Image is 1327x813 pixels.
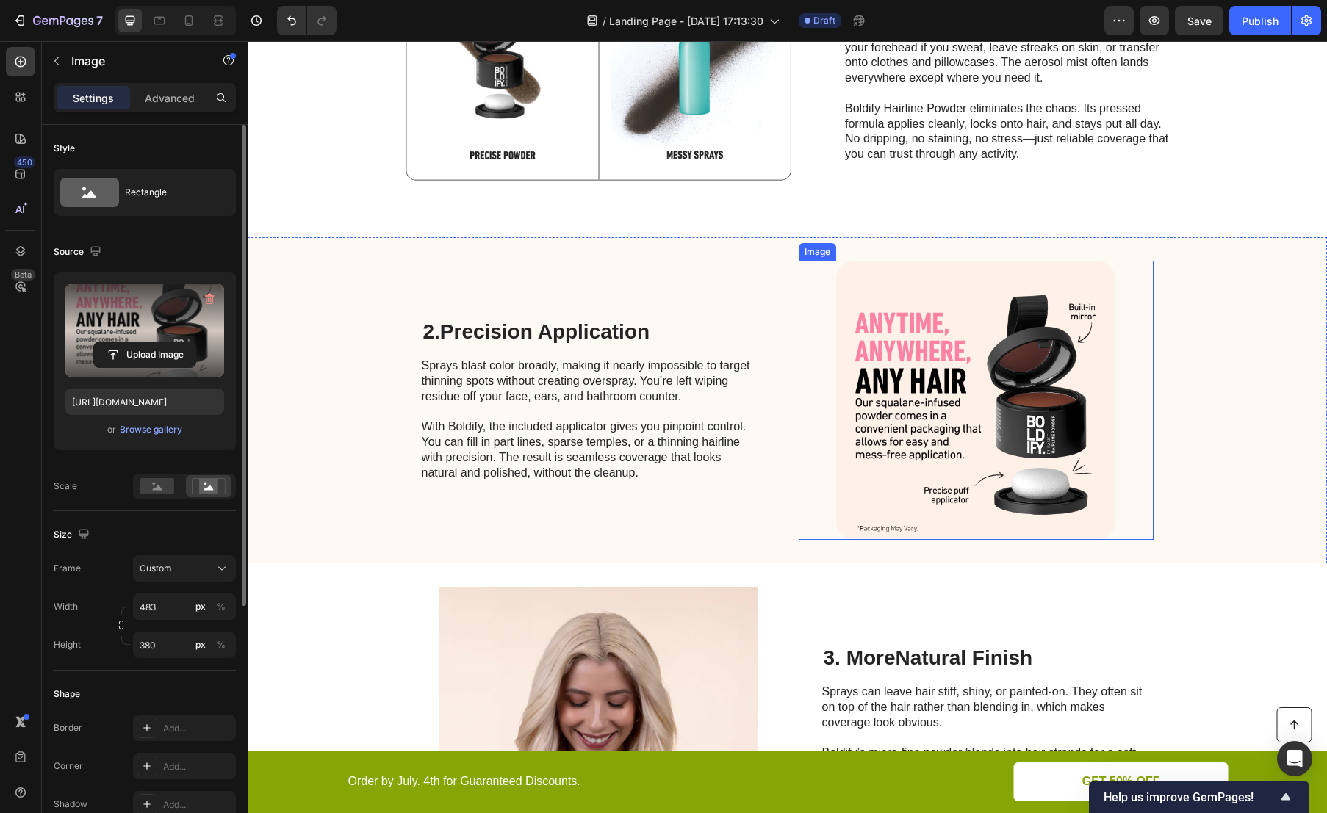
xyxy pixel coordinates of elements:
img: gempages_584897053314777972-d4535ee7-07e0-462a-a696-f8d663ff92b6.webp [551,220,906,499]
div: Source [54,242,104,262]
button: Custom [133,555,236,582]
p: With Boldify, the included applicator gives you pinpoint control. You can fill in part lines, spa... [174,378,504,439]
strong: Precision Application [193,279,402,302]
div: Add... [163,760,232,773]
div: Shape [54,687,80,701]
span: Help us improve GemPages! [1104,790,1277,804]
p: Sprays blast color broadly, making it nearly impossible to target thinning spots without creating... [174,317,504,363]
div: Scale [54,480,77,493]
button: Publish [1229,6,1291,35]
div: Rectangle [125,176,215,209]
button: px [212,636,230,654]
button: % [192,598,209,615]
input: px% [133,593,236,620]
strong: Natural Finish [648,605,785,628]
button: Browse gallery [119,422,183,437]
div: Size [54,525,93,545]
div: Open Intercom Messenger [1277,741,1312,776]
button: Upload Image [93,342,196,368]
p: Image [71,52,196,70]
div: Shadow [54,798,87,811]
div: Border [54,721,82,734]
label: Height [54,638,81,651]
span: Custom [140,562,172,575]
div: 450 [14,156,35,168]
button: % [192,636,209,654]
div: Browse gallery [120,423,182,436]
div: Undo/Redo [277,6,337,35]
iframe: Design area [248,41,1327,813]
div: % [217,638,226,651]
button: 7 [6,6,109,35]
input: px% [133,632,236,658]
p: GET 50% OFF [835,733,913,748]
div: Add... [163,722,232,735]
label: Width [54,600,78,613]
div: px [195,600,206,613]
a: GET 50% OFF [766,721,981,760]
span: Draft [813,14,835,27]
input: https://example.com/image.jpg [65,389,224,415]
h2: 3. More [575,603,906,631]
div: % [217,600,226,613]
div: Add... [163,798,232,812]
p: Advanced [145,90,195,106]
p: Settings [73,90,114,106]
span: or [107,421,116,438]
label: Frame [54,562,81,575]
div: Publish [1242,13,1279,29]
div: Image [554,204,586,217]
button: Show survey - Help us improve GemPages! [1104,788,1295,806]
div: px [195,638,206,651]
p: Boldify’s micro-fine powder blends into hair strands for a soft, undetectable finish. Your hair s... [575,704,905,765]
div: Corner [54,759,83,773]
div: Beta [11,269,35,281]
h2: 2. [174,277,506,305]
button: Save [1175,6,1223,35]
span: Landing Page - [DATE] 17:13:30 [609,13,763,29]
span: Save [1187,15,1212,27]
p: 7 [96,12,103,29]
span: / [603,13,606,29]
p: Sprays can leave hair stiff, shiny, or painted-on. They often sit on top of the hair rather than ... [575,643,905,689]
p: Boldify Hairline Powder eliminates the chaos. Its pressed formula applies cleanly, locks onto hai... [597,60,927,121]
div: Style [54,142,75,155]
button: px [212,598,230,615]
